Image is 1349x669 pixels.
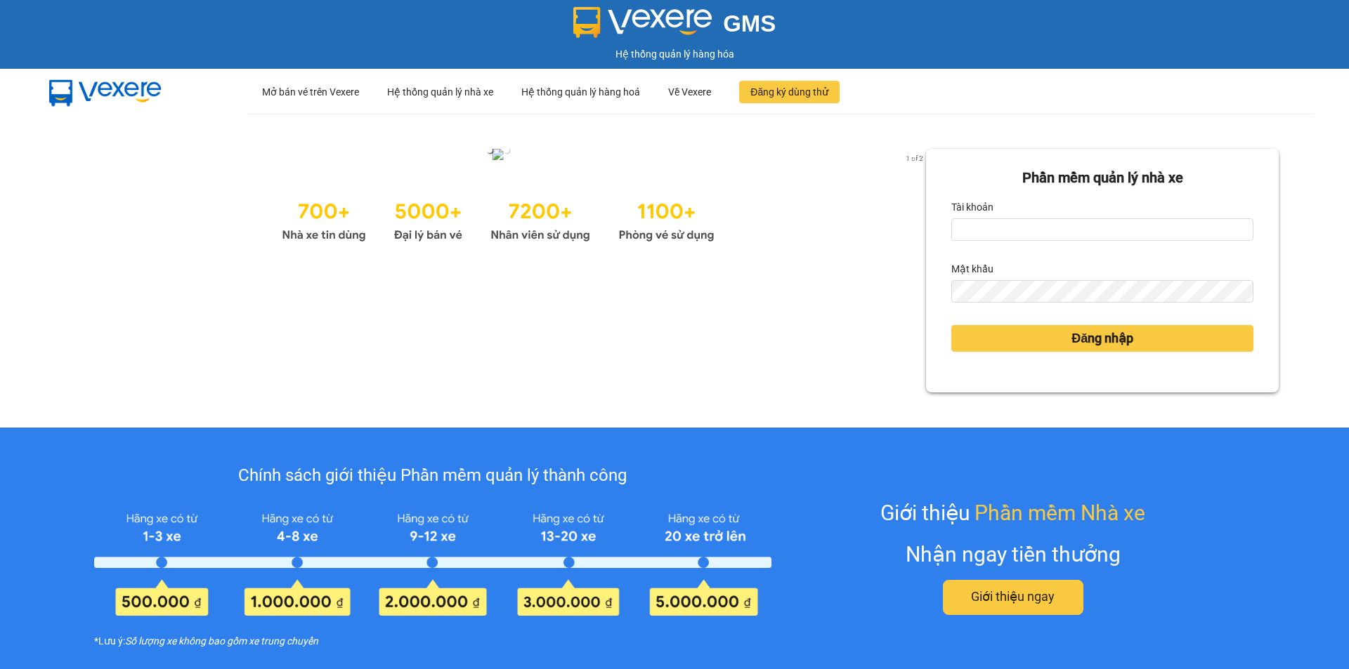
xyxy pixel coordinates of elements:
[573,7,712,38] img: logo 2
[387,69,493,114] div: Hệ thống quản lý nhà xe
[906,538,1121,571] div: Nhận ngay tiền thưởng
[262,69,359,114] div: Mở bán vé trên Vexere
[951,325,1253,352] button: Đăng nhập
[951,167,1253,189] div: Phần mềm quản lý nhà xe
[951,218,1253,241] input: Tài khoản
[951,258,993,280] label: Mật khẩu
[94,633,771,649] div: *Lưu ý:
[573,21,776,32] a: GMS
[94,507,771,615] img: policy-intruduce-detail.png
[4,46,1345,62] div: Hệ thống quản lý hàng hóa
[739,81,840,103] button: Đăng ký dùng thử
[282,192,715,246] img: Statistics.png
[94,463,771,489] div: Chính sách giới thiệu Phần mềm quản lý thành công
[35,69,176,115] img: mbUUG5Q.png
[125,633,318,649] i: Số lượng xe không bao gồm xe trung chuyển
[880,496,1145,529] div: Giới thiệu
[901,149,926,167] p: 1 of 2
[951,280,1253,303] input: Mật khẩu
[668,69,711,114] div: Về Vexere
[521,69,640,114] div: Hệ thống quản lý hàng hoá
[750,84,828,100] span: Đăng ký dùng thử
[943,580,1083,615] button: Giới thiệu ngay
[951,196,993,218] label: Tài khoản
[971,587,1055,607] span: Giới thiệu ngay
[487,147,493,153] li: slide item 1
[906,149,926,164] button: next slide / item
[723,11,776,37] span: GMS
[70,149,90,164] button: previous slide / item
[975,496,1145,529] span: Phần mềm Nhà xe
[1071,329,1133,348] span: Đăng nhập
[504,147,509,153] li: slide item 2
